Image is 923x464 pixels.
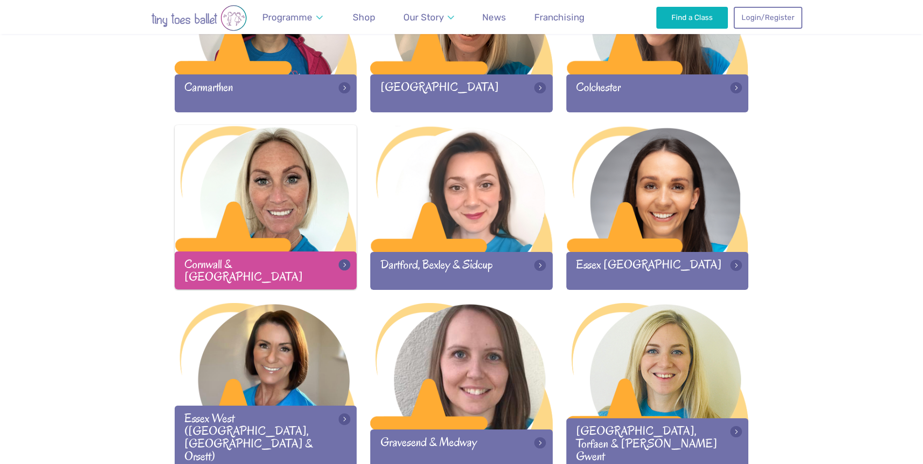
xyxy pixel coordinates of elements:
img: tiny toes ballet [121,5,277,31]
div: Carmarthen [175,74,357,112]
span: Programme [262,12,312,23]
div: [GEOGRAPHIC_DATA] [370,74,553,112]
a: Programme [258,6,327,29]
div: Colchester [566,74,749,112]
span: Our Story [403,12,444,23]
span: Franchising [534,12,584,23]
a: Cornwall & [GEOGRAPHIC_DATA] [175,125,357,289]
div: Dartford, Bexley & Sidcup [370,252,553,289]
a: Essex [GEOGRAPHIC_DATA] [566,125,749,289]
span: News [482,12,506,23]
div: Cornwall & [GEOGRAPHIC_DATA] [175,251,357,289]
a: Franchising [530,6,589,29]
div: Essex [GEOGRAPHIC_DATA] [566,252,749,289]
span: Shop [353,12,375,23]
a: Shop [348,6,380,29]
a: News [478,6,511,29]
a: Login/Register [734,7,802,28]
a: Dartford, Bexley & Sidcup [370,125,553,289]
a: Our Story [398,6,458,29]
a: Find a Class [656,7,728,28]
